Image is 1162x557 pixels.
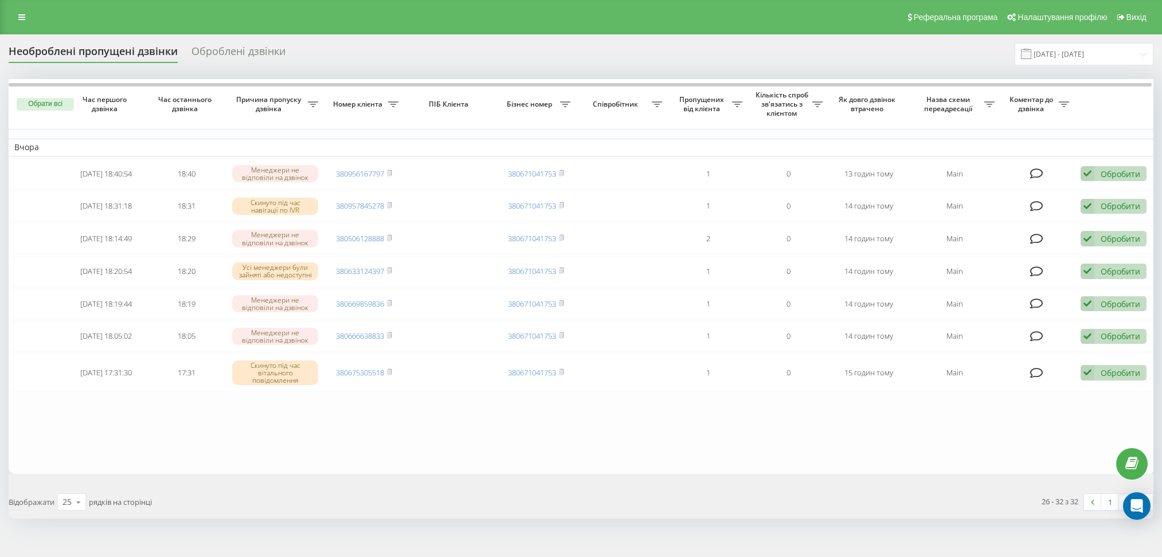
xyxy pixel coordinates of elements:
[828,289,909,319] td: 14 годин тому
[146,191,226,221] td: 18:31
[336,367,384,378] a: 380675305518
[748,256,828,287] td: 0
[232,262,318,280] div: Усі менеджери були зайняті або недоступні
[674,95,732,113] span: Пропущених від клієнта
[414,100,486,109] span: ПІБ Клієнта
[754,91,812,117] span: Кількість спроб зв'язатись з клієнтом
[668,289,748,319] td: 1
[1101,233,1140,244] div: Обробити
[508,201,556,211] a: 380671041753
[62,496,72,508] div: 25
[75,95,137,113] span: Час першого дзвінка
[828,256,909,287] td: 14 годин тому
[191,45,285,63] div: Оброблені дзвінки
[909,223,1000,254] td: Main
[330,100,388,109] span: Номер клієнта
[66,223,146,254] td: [DATE] 18:14:49
[1118,494,1136,510] a: 2
[89,497,152,507] span: рядків на сторінці
[1018,13,1107,22] span: Налаштування профілю
[1101,299,1140,309] div: Обробити
[914,13,998,22] span: Реферальна програма
[1101,367,1140,378] div: Обробити
[146,321,226,352] td: 18:05
[1101,201,1140,211] div: Обробити
[508,331,556,341] a: 380671041753
[1101,331,1140,342] div: Обробити
[502,100,560,109] span: Бізнес номер
[66,354,146,391] td: [DATE] 17:31:30
[9,497,54,507] span: Відображати
[748,223,828,254] td: 0
[508,299,556,309] a: 380671041753
[232,360,318,386] div: Скинуто під час вітального повідомлення
[748,159,828,189] td: 0
[1042,496,1078,507] div: 26 - 32 з 32
[66,159,146,189] td: [DATE] 18:40:54
[668,191,748,221] td: 1
[66,191,146,221] td: [DATE] 18:31:18
[146,256,226,287] td: 18:20
[828,191,909,221] td: 14 годин тому
[748,191,828,221] td: 0
[508,266,556,276] a: 380671041753
[668,354,748,391] td: 1
[66,289,146,319] td: [DATE] 18:19:44
[508,367,556,378] a: 380671041753
[909,191,1000,221] td: Main
[232,165,318,182] div: Менеджери не відповіли на дзвінок
[508,233,556,244] a: 380671041753
[146,159,226,189] td: 18:40
[828,354,909,391] td: 15 годин тому
[914,95,984,113] span: Назва схеми переадресації
[748,354,828,391] td: 0
[582,100,652,109] span: Співробітник
[1123,492,1151,520] div: Open Intercom Messenger
[155,95,217,113] span: Час останнього дзвінка
[336,168,384,179] a: 380956167797
[232,295,318,312] div: Менеджери не відповіли на дзвінок
[909,256,1000,287] td: Main
[1101,494,1118,510] a: 1
[336,266,384,276] a: 380633124397
[748,289,828,319] td: 0
[146,354,226,391] td: 17:31
[9,45,178,63] div: Необроблені пропущені дзвінки
[828,321,909,352] td: 14 годин тому
[828,223,909,254] td: 14 годин тому
[1101,168,1140,179] div: Обробити
[336,331,384,341] a: 380666638833
[17,98,74,111] button: Обрати всі
[668,321,748,352] td: 1
[909,321,1000,352] td: Main
[748,321,828,352] td: 0
[1126,13,1147,22] span: Вихід
[668,159,748,189] td: 1
[146,223,226,254] td: 18:29
[9,139,1155,156] td: Вчора
[336,201,384,211] a: 380957845278
[1006,95,1059,113] span: Коментар до дзвінка
[232,328,318,345] div: Менеджери не відповіли на дзвінок
[909,159,1000,189] td: Main
[838,95,899,113] span: Як довго дзвінок втрачено
[508,168,556,179] a: 380671041753
[909,354,1000,391] td: Main
[828,159,909,189] td: 13 годин тому
[232,198,318,215] div: Скинуто під час навігації по IVR
[232,230,318,247] div: Менеджери не відповіли на дзвінок
[66,256,146,287] td: [DATE] 18:20:54
[668,256,748,287] td: 1
[668,223,748,254] td: 2
[909,289,1000,319] td: Main
[336,299,384,309] a: 380669859836
[1101,266,1140,277] div: Обробити
[146,289,226,319] td: 18:19
[336,233,384,244] a: 380506128888
[66,321,146,352] td: [DATE] 18:05:02
[232,95,308,113] span: Причина пропуску дзвінка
